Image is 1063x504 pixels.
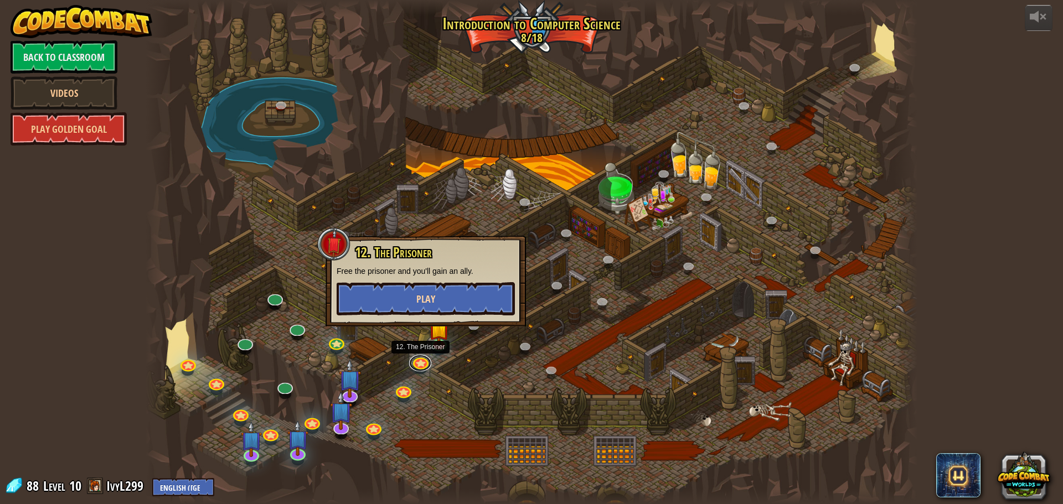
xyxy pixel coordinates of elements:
[69,477,81,495] span: 10
[338,360,361,398] img: level-banner-unstarted-subscriber.png
[337,282,515,315] button: Play
[11,5,152,38] img: CodeCombat - Learn how to code by playing a game
[11,76,117,110] a: Videos
[355,243,432,262] span: 12. The Prisoner
[241,422,261,457] img: level-banner-unstarted-subscriber.png
[106,477,147,495] a: IvyL299
[287,420,308,456] img: level-banner-unstarted-subscriber.png
[416,292,435,306] span: Play
[1025,5,1052,31] button: Adjust volume
[43,477,65,495] span: Level
[11,112,127,146] a: Play Golden Goal
[11,40,117,74] a: Back to Classroom
[337,266,515,277] p: Free the prisoner and you'll gain an ally.
[330,392,353,430] img: level-banner-unstarted-subscriber.png
[429,311,449,346] img: level-banner-started.png
[27,477,42,495] span: 88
